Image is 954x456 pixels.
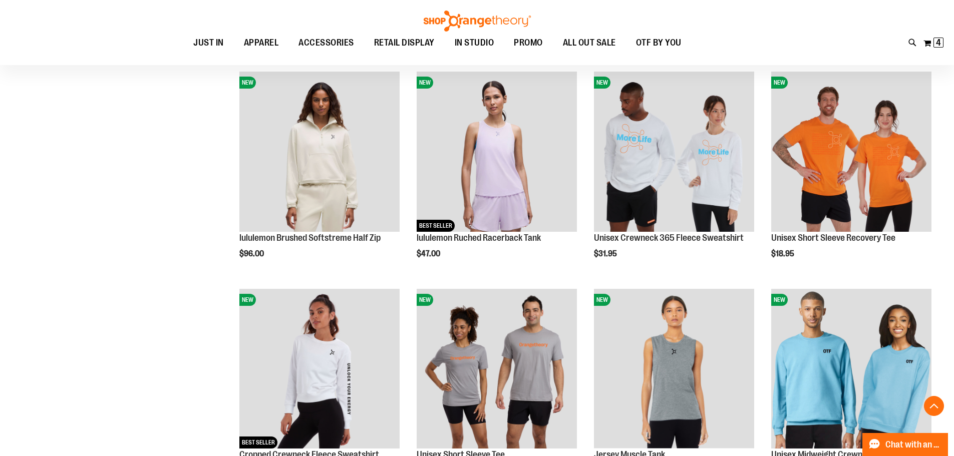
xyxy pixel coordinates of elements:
span: APPAREL [244,32,279,54]
div: product [234,67,405,284]
span: NEW [417,77,433,89]
span: OTF BY YOU [636,32,682,54]
span: PROMO [514,32,543,54]
img: lululemon Ruched Racerback Tank [417,72,577,232]
span: BEST SELLER [239,436,277,448]
span: Chat with an Expert [885,440,942,449]
a: Jersey Muscle TankNEW [594,289,754,450]
a: Unisex Crewneck 365 Fleece SweatshirtNEW [594,72,754,233]
span: ALL OUT SALE [563,32,616,54]
span: IN STUDIO [455,32,494,54]
img: Cropped Crewneck Fleece Sweatshirt [239,289,400,449]
span: $96.00 [239,249,265,258]
span: $18.95 [771,249,796,258]
div: product [412,67,582,284]
span: JUST IN [193,32,224,54]
span: NEW [594,294,610,306]
a: lululemon Ruched Racerback TankNEWBEST SELLER [417,72,577,233]
span: NEW [239,77,256,89]
button: Back To Top [924,396,944,416]
span: RETAIL DISPLAY [374,32,435,54]
a: lululemon Ruched Racerback Tank [417,233,541,243]
img: Unisex Crewneck 365 Fleece Sweatshirt [594,72,754,232]
span: NEW [771,294,788,306]
span: ACCESSORIES [298,32,354,54]
a: lululemon Brushed Softstreme Half ZipNEW [239,72,400,233]
img: Jersey Muscle Tank [594,289,754,449]
span: NEW [594,77,610,89]
a: Unisex Crewneck 365 Fleece Sweatshirt [594,233,744,243]
button: Chat with an Expert [862,433,948,456]
div: product [589,67,759,284]
a: lululemon Brushed Softstreme Half Zip [239,233,381,243]
img: Unisex Short Sleeve Recovery Tee [771,72,931,232]
a: Cropped Crewneck Fleece SweatshirtNEWBEST SELLER [239,289,400,450]
span: $31.95 [594,249,618,258]
a: Unisex Short Sleeve Recovery Tee [771,233,895,243]
div: product [766,67,936,284]
img: Shop Orangetheory [422,11,532,32]
img: Unisex Short Sleeve Tee [417,289,577,449]
img: lululemon Brushed Softstreme Half Zip [239,72,400,232]
span: NEW [771,77,788,89]
span: NEW [417,294,433,306]
span: $47.00 [417,249,442,258]
a: Unisex Short Sleeve TeeNEW [417,289,577,450]
span: 4 [936,38,941,48]
span: NEW [239,294,256,306]
a: Unisex Midweight CrewneckNEW [771,289,931,450]
a: Unisex Short Sleeve Recovery TeeNEW [771,72,931,233]
img: Unisex Midweight Crewneck [771,289,931,449]
span: BEST SELLER [417,220,455,232]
